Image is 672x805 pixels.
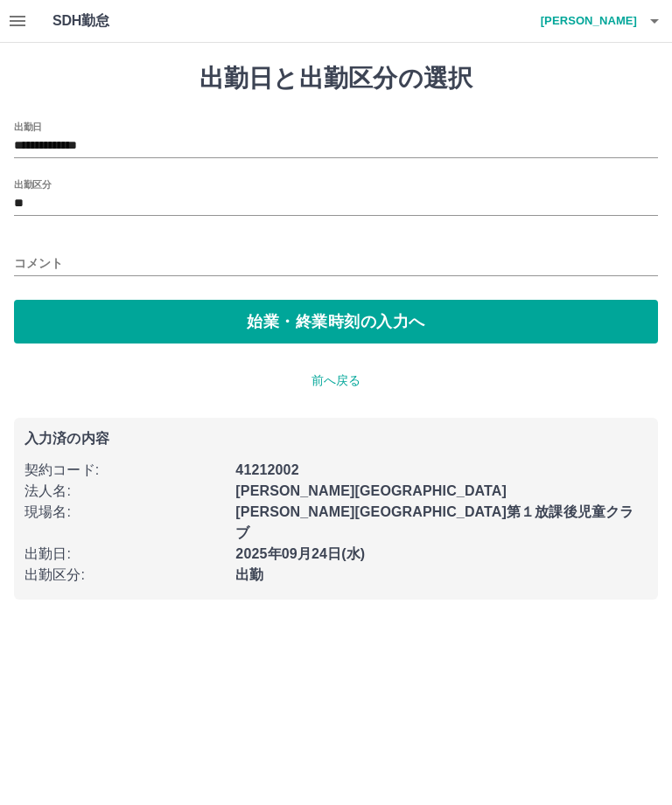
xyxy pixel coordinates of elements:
p: 現場名 : [24,502,225,523]
p: 法人名 : [24,481,225,502]
b: 41212002 [235,462,298,477]
b: 出勤 [235,567,263,582]
label: 出勤日 [14,120,42,133]
p: 出勤区分 : [24,565,225,586]
b: [PERSON_NAME][GEOGRAPHIC_DATA]第１放課後児童クラブ [235,504,633,540]
p: 前へ戻る [14,371,658,390]
h1: 出勤日と出勤区分の選択 [14,64,658,94]
p: 契約コード : [24,460,225,481]
label: 出勤区分 [14,177,51,191]
b: [PERSON_NAME][GEOGRAPHIC_DATA] [235,483,507,498]
p: 入力済の内容 [24,432,647,446]
b: 2025年09月24日(水) [235,546,365,561]
button: 始業・終業時刻の入力へ [14,300,658,344]
p: 出勤日 : [24,544,225,565]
